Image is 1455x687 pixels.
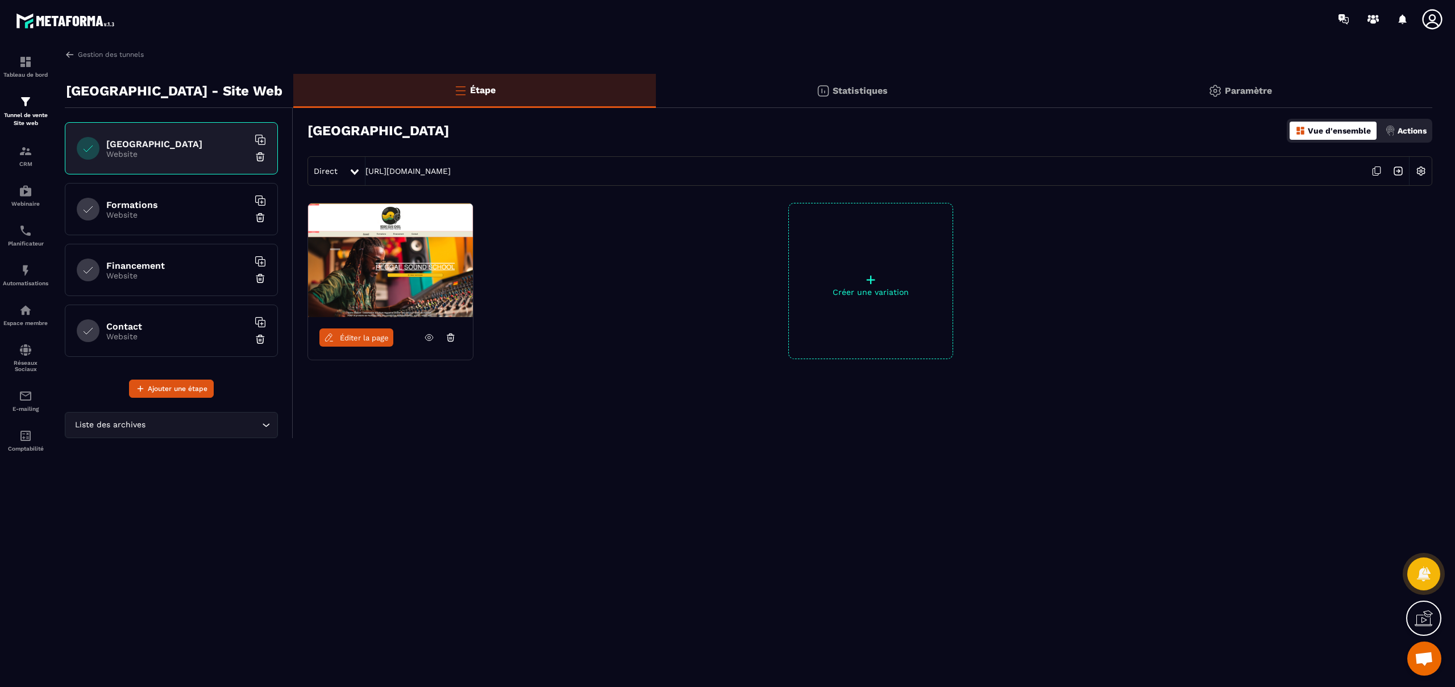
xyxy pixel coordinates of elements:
h6: [GEOGRAPHIC_DATA] [106,139,248,149]
p: + [789,272,953,288]
span: Direct [314,166,338,176]
img: trash [255,334,266,345]
p: Actions [1398,126,1427,135]
span: Éditer la page [340,334,389,342]
p: [GEOGRAPHIC_DATA] - Site Web [66,80,282,102]
a: formationformationTunnel de vente Site web [3,86,48,136]
h3: [GEOGRAPHIC_DATA] [307,123,449,139]
p: Automatisations [3,280,48,286]
p: Tableau de bord [3,72,48,78]
p: Paramètre [1225,85,1272,96]
p: Webinaire [3,201,48,207]
a: automationsautomationsAutomatisations [3,255,48,295]
a: accountantaccountantComptabilité [3,420,48,460]
img: image [308,203,473,317]
p: Statistiques [833,85,888,96]
a: formationformationCRM [3,136,48,176]
p: Planificateur [3,240,48,247]
p: Créer une variation [789,288,953,297]
p: Comptabilité [3,445,48,452]
p: Réseaux Sociaux [3,360,48,372]
img: trash [255,151,266,163]
p: Website [106,149,248,159]
h6: Formations [106,199,248,210]
img: trash [255,273,266,284]
input: Search for option [148,419,259,431]
img: dashboard-orange.40269519.svg [1295,126,1306,136]
img: setting-w.858f3a88.svg [1410,160,1432,182]
img: trash [255,212,266,223]
img: formation [19,55,32,69]
img: arrow [65,49,75,60]
a: emailemailE-mailing [3,381,48,420]
p: CRM [3,161,48,167]
p: Vue d'ensemble [1308,126,1371,135]
img: logo [16,10,118,31]
p: Website [106,332,248,341]
img: actions.d6e523a2.png [1385,126,1395,136]
img: automations [19,303,32,317]
div: Search for option [65,412,278,438]
a: social-networksocial-networkRéseaux Sociaux [3,335,48,381]
p: E-mailing [3,406,48,412]
img: stats.20deebd0.svg [816,84,830,98]
span: Ajouter une étape [148,383,207,394]
img: setting-gr.5f69749f.svg [1208,84,1222,98]
img: social-network [19,343,32,357]
p: Étape [470,85,496,95]
a: [URL][DOMAIN_NAME] [365,166,451,176]
p: Tunnel de vente Site web [3,111,48,127]
p: Website [106,271,248,280]
a: schedulerschedulerPlanificateur [3,215,48,255]
img: accountant [19,429,32,443]
a: Éditer la page [319,328,393,347]
span: Liste des archives [72,419,148,431]
a: formationformationTableau de bord [3,47,48,86]
img: formation [19,144,32,158]
a: Gestion des tunnels [65,49,144,60]
a: automationsautomationsEspace membre [3,295,48,335]
img: formation [19,95,32,109]
a: automationsautomationsWebinaire [3,176,48,215]
p: Espace membre [3,320,48,326]
p: Website [106,210,248,219]
img: arrow-next.bcc2205e.svg [1387,160,1409,182]
img: scheduler [19,224,32,238]
div: Ouvrir le chat [1407,642,1441,676]
img: automations [19,264,32,277]
button: Ajouter une étape [129,380,214,398]
h6: Contact [106,321,248,332]
img: bars-o.4a397970.svg [454,84,467,97]
img: automations [19,184,32,198]
h6: Financement [106,260,248,271]
img: email [19,389,32,403]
